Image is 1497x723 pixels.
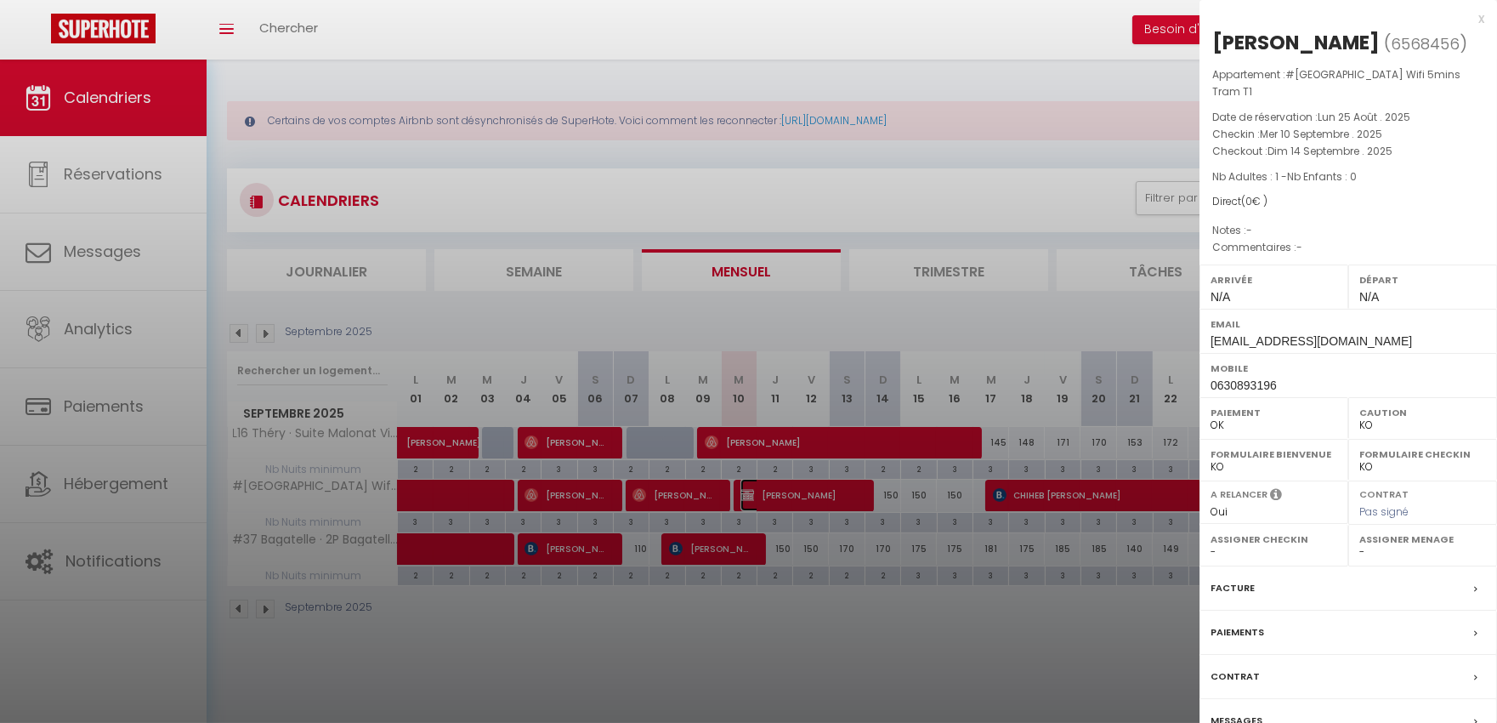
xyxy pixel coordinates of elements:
[1212,126,1484,143] p: Checkin :
[1212,29,1380,56] div: [PERSON_NAME]
[1212,239,1484,256] p: Commentaires :
[1211,379,1277,392] span: 0630893196
[1359,446,1486,463] label: Formulaire Checkin
[1211,623,1264,641] label: Paiements
[1359,531,1486,548] label: Assigner Menage
[1211,316,1486,333] label: Email
[1296,240,1302,254] span: -
[1211,404,1337,421] label: Paiement
[1212,109,1484,126] p: Date de réservation :
[1267,144,1392,158] span: Dim 14 Septembre . 2025
[1211,290,1230,304] span: N/A
[1211,531,1337,548] label: Assigner Checkin
[1318,110,1410,124] span: Lun 25 Août . 2025
[1211,334,1412,348] span: [EMAIL_ADDRESS][DOMAIN_NAME]
[1359,504,1409,519] span: Pas signé
[1260,127,1382,141] span: Mer 10 Septembre . 2025
[1211,271,1337,288] label: Arrivée
[1211,360,1486,377] label: Mobile
[1212,222,1484,239] p: Notes :
[1211,579,1255,597] label: Facture
[1199,9,1484,29] div: x
[1212,194,1484,210] div: Direct
[1359,271,1486,288] label: Départ
[1359,290,1379,304] span: N/A
[14,7,65,58] button: Ouvrir le widget de chat LiveChat
[1212,169,1357,184] span: Nb Adultes : 1 -
[1391,33,1460,54] span: 6568456
[1359,487,1409,498] label: Contrat
[1212,143,1484,160] p: Checkout :
[1384,31,1467,55] span: ( )
[1270,487,1282,506] i: Sélectionner OUI si vous souhaiter envoyer les séquences de messages post-checkout
[1211,668,1260,686] label: Contrat
[1241,194,1267,208] span: ( € )
[1211,446,1337,463] label: Formulaire Bienvenue
[1245,194,1252,208] span: 0
[1212,66,1484,100] p: Appartement :
[1212,67,1460,99] span: #[GEOGRAPHIC_DATA] Wifi 5mins Tram T1
[1211,487,1267,502] label: A relancer
[1359,404,1486,421] label: Caution
[1287,169,1357,184] span: Nb Enfants : 0
[1246,223,1252,237] span: -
